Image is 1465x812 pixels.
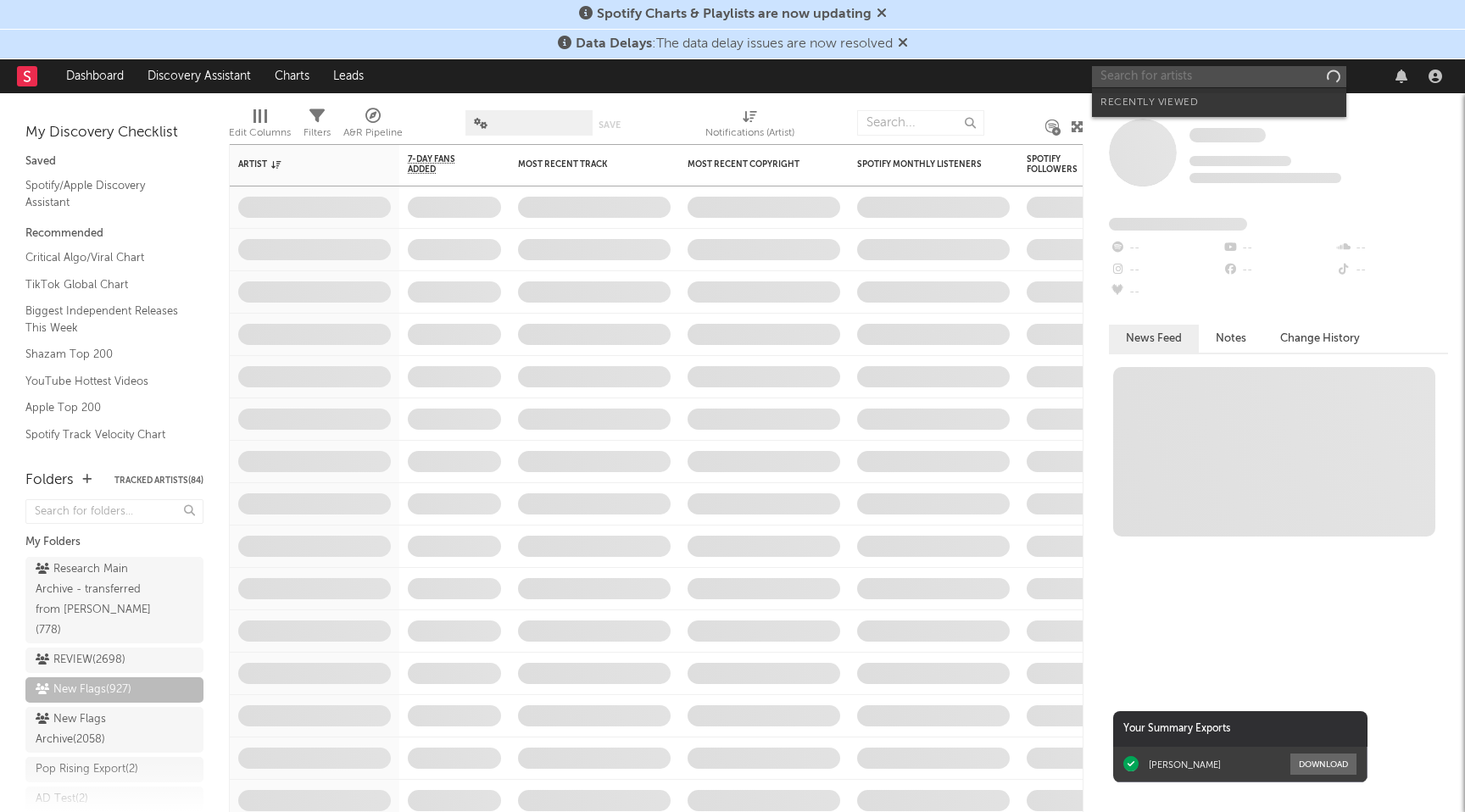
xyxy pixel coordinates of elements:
[25,499,203,524] input: Search for folders...
[229,123,291,143] div: Edit Columns
[321,59,376,93] a: Leads
[36,650,125,670] div: REVIEW ( 2698 )
[877,8,887,21] span: Dismiss
[36,709,155,750] div: New Flags Archive ( 2058 )
[25,557,203,643] a: Research Main Archive - transferred from [PERSON_NAME](778)
[25,425,187,444] a: Spotify Track Velocity Chart
[408,154,476,175] span: 7-Day Fans Added
[25,648,203,673] a: REVIEW(2698)
[1113,711,1368,747] div: Your Summary Exports
[25,224,203,244] div: Recommended
[576,37,652,51] span: Data Delays
[1290,754,1356,775] button: Download
[1189,127,1266,144] a: Some Artist
[263,59,321,93] a: Charts
[114,476,203,485] button: Tracked Artists(84)
[25,176,187,211] a: Spotify/Apple Discovery Assistant
[1335,259,1448,281] div: --
[54,59,136,93] a: Dashboard
[898,37,908,51] span: Dismiss
[1109,281,1222,303] div: --
[1027,154,1086,175] div: Spotify Followers
[238,159,365,170] div: Artist
[36,559,155,641] div: Research Main Archive - transferred from [PERSON_NAME] ( 778 )
[518,159,645,170] div: Most Recent Track
[25,248,187,267] a: Critical Algo/Viral Chart
[1109,259,1222,281] div: --
[343,102,403,151] div: A&R Pipeline
[1189,156,1291,166] span: Tracking Since: [DATE]
[25,707,203,753] a: New Flags Archive(2058)
[25,677,203,703] a: New Flags(927)
[688,159,815,170] div: Most Recent Copyright
[1199,325,1263,353] button: Notes
[705,123,794,143] div: Notifications (Artist)
[1109,237,1222,259] div: --
[304,102,331,151] div: Filters
[25,152,203,172] div: Saved
[1109,325,1199,353] button: News Feed
[1222,237,1334,259] div: --
[25,398,187,417] a: Apple Top 200
[25,757,203,782] a: Pop Rising Export(2)
[25,372,187,391] a: YouTube Hottest Videos
[25,123,203,143] div: My Discovery Checklist
[304,123,331,143] div: Filters
[343,123,403,143] div: A&R Pipeline
[1189,173,1341,183] span: 0 fans last week
[36,789,88,809] div: AD Test ( 2 )
[705,102,794,151] div: Notifications (Artist)
[136,59,263,93] a: Discovery Assistant
[599,120,621,130] button: Save
[1189,128,1266,142] span: Some Artist
[36,680,131,700] div: New Flags ( 927 )
[1100,92,1338,113] div: Recently Viewed
[36,759,138,780] div: Pop Rising Export ( 2 )
[25,345,187,364] a: Shazam Top 200
[857,159,984,170] div: Spotify Monthly Listeners
[25,470,74,491] div: Folders
[229,102,291,151] div: Edit Columns
[25,275,187,294] a: TikTok Global Chart
[1149,759,1221,770] div: [PERSON_NAME]
[25,302,187,336] a: Biggest Independent Releases This Week
[25,532,203,553] div: My Folders
[597,8,872,21] span: Spotify Charts & Playlists are now updating
[1109,218,1247,231] span: Fans Added by Platform
[576,37,893,51] span: : The data delay issues are now resolved
[857,110,984,136] input: Search...
[1263,325,1377,353] button: Change History
[1092,66,1346,87] input: Search for artists
[1335,237,1448,259] div: --
[1222,259,1334,281] div: --
[25,787,203,812] a: AD Test(2)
